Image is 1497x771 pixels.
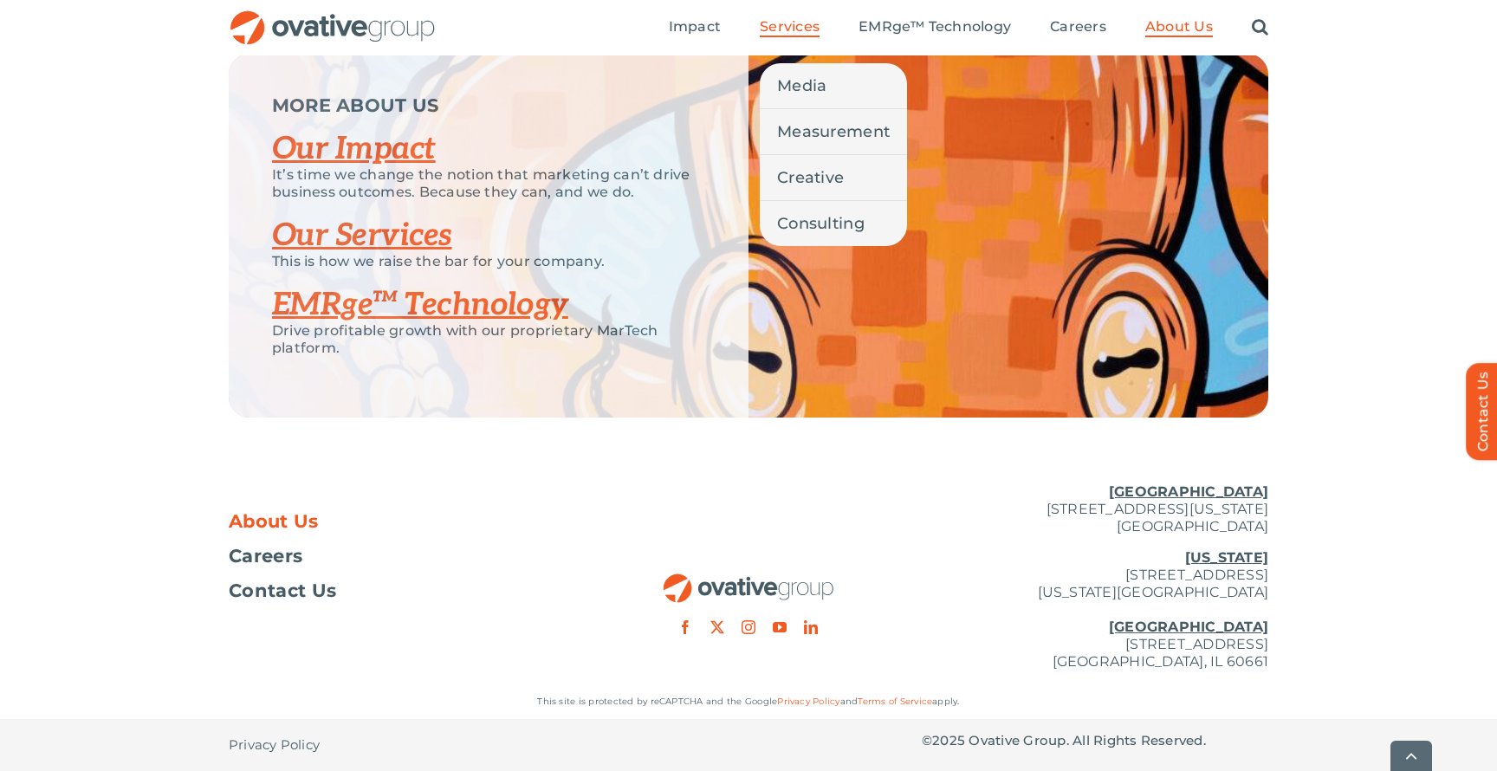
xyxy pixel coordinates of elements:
[272,286,568,324] a: EMRge™ Technology
[760,18,820,36] span: Services
[272,253,705,270] p: This is how we raise the bar for your company.
[710,620,724,634] a: twitter
[272,322,705,357] p: Drive profitable growth with our proprietary MarTech platform.
[760,63,907,108] a: Media
[229,582,336,599] span: Contact Us
[760,18,820,37] a: Services
[1050,18,1106,36] span: Careers
[662,572,835,588] a: OG_Full_horizontal_RGB
[1252,18,1268,37] a: Search
[229,719,320,771] a: Privacy Policy
[229,513,575,599] nav: Footer Menu
[773,620,787,634] a: youtube
[858,696,932,707] a: Terms of Service
[777,696,839,707] a: Privacy Policy
[1145,18,1213,37] a: About Us
[760,155,907,200] a: Creative
[760,201,907,246] a: Consulting
[1185,549,1268,566] u: [US_STATE]
[777,120,890,144] span: Measurement
[777,165,844,190] span: Creative
[777,74,826,98] span: Media
[229,9,437,25] a: OG_Full_horizontal_RGB
[804,620,818,634] a: linkedin
[1109,619,1268,635] u: [GEOGRAPHIC_DATA]
[1050,18,1106,37] a: Careers
[229,582,575,599] a: Contact Us
[859,18,1011,36] span: EMRge™ Technology
[229,736,320,754] span: Privacy Policy
[229,513,319,530] span: About Us
[922,483,1268,535] p: [STREET_ADDRESS][US_STATE] [GEOGRAPHIC_DATA]
[859,18,1011,37] a: EMRge™ Technology
[229,547,302,565] span: Careers
[229,547,575,565] a: Careers
[678,620,692,634] a: facebook
[272,166,705,201] p: It’s time we change the notion that marketing can’t drive business outcomes. Because they can, an...
[742,620,755,634] a: instagram
[760,109,907,154] a: Measurement
[229,693,1268,710] p: This site is protected by reCAPTCHA and the Google and apply.
[922,732,1268,749] p: © Ovative Group. All Rights Reserved.
[229,513,575,530] a: About Us
[777,211,865,236] span: Consulting
[932,732,965,748] span: 2025
[272,130,436,168] a: Our Impact
[669,18,721,37] a: Impact
[229,719,575,771] nav: Footer - Privacy Policy
[1109,483,1268,500] u: [GEOGRAPHIC_DATA]
[1145,18,1213,36] span: About Us
[272,97,705,114] p: MORE ABOUT US
[669,18,721,36] span: Impact
[272,217,452,255] a: Our Services
[922,549,1268,671] p: [STREET_ADDRESS] [US_STATE][GEOGRAPHIC_DATA] [STREET_ADDRESS] [GEOGRAPHIC_DATA], IL 60661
